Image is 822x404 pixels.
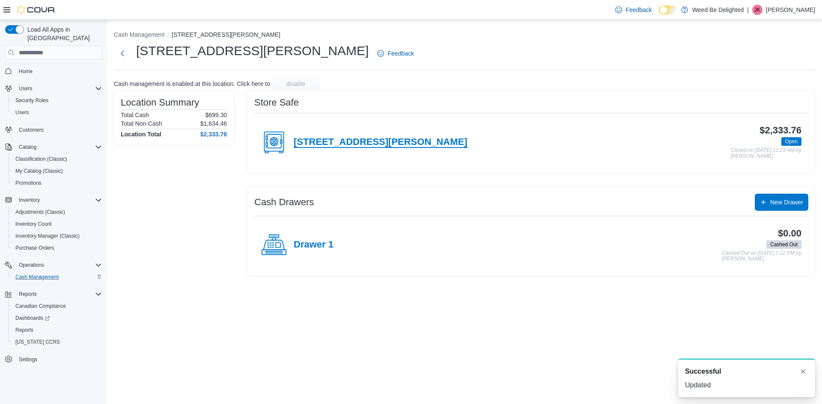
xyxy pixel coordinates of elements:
input: Dark Mode [659,6,677,15]
span: Inventory [19,197,40,203]
div: Updated [685,380,808,390]
span: Reports [12,325,102,335]
span: Promotions [12,178,102,188]
span: Cashed Out [766,240,801,249]
span: Cashed Out [770,241,798,248]
button: Users [15,83,36,94]
a: Reports [12,325,37,335]
p: | [747,5,749,15]
a: Dashboards [9,312,105,324]
span: Dashboards [12,313,102,323]
span: Users [19,85,32,92]
a: Feedback [612,1,655,18]
span: Home [19,68,33,75]
h6: Total Non-Cash [121,120,162,127]
button: Next [114,45,131,62]
span: Inventory Count [15,221,52,227]
h4: Location Total [121,131,161,138]
span: disable [286,80,305,88]
button: Inventory [15,195,43,205]
button: [STREET_ADDRESS][PERSON_NAME] [172,31,280,38]
button: Reports [9,324,105,336]
p: Cashed Out on [DATE] 7:12 PM by [PERSON_NAME] [722,251,801,262]
button: Catalog [15,142,40,152]
button: Users [9,106,105,118]
span: Inventory Manager (Classic) [12,231,102,241]
button: [US_STATE] CCRS [9,336,105,348]
span: Users [15,109,29,116]
button: Inventory Count [9,218,105,230]
p: [PERSON_NAME] [766,5,815,15]
span: Operations [15,260,102,270]
span: Customers [15,124,102,135]
span: Cash Management [15,274,59,280]
h4: Drawer 1 [294,239,334,251]
img: Cova [17,6,56,14]
a: Settings [15,354,41,365]
a: My Catalog (Classic) [12,166,66,176]
p: $1,634.46 [200,120,227,127]
span: Customers [19,127,44,133]
span: Settings [19,356,37,363]
span: Adjustments (Classic) [12,207,102,217]
button: Reports [15,289,40,299]
span: Classification (Classic) [12,154,102,164]
button: My Catalog (Classic) [9,165,105,177]
h3: Cash Drawers [254,197,314,207]
span: Catalog [19,144,36,150]
a: Dashboards [12,313,53,323]
button: Cash Management [114,31,164,38]
span: Reports [15,289,102,299]
a: Security Roles [12,95,52,106]
span: Dashboards [15,315,50,321]
div: Jordan Knott [752,5,762,15]
button: Operations [2,259,105,271]
h3: Store Safe [254,97,299,108]
span: Feedback [387,49,414,58]
button: Inventory Manager (Classic) [9,230,105,242]
span: Inventory Manager (Classic) [15,233,80,239]
span: Reports [19,291,37,298]
span: Operations [19,262,44,268]
button: Reports [2,288,105,300]
button: Customers [2,124,105,136]
h6: Total Cash [121,112,149,118]
h3: $2,333.76 [759,125,801,136]
button: Cash Management [9,271,105,283]
span: Feedback [625,6,652,14]
h4: [STREET_ADDRESS][PERSON_NAME] [294,137,468,148]
button: Classification (Classic) [9,153,105,165]
a: Adjustments (Classic) [12,207,68,217]
span: Load All Apps in [GEOGRAPHIC_DATA] [24,25,102,42]
button: Dismiss toast [798,366,808,377]
p: Weed Be Delighted [692,5,744,15]
span: Inventory Count [12,219,102,229]
a: Users [12,107,32,118]
span: Purchase Orders [15,245,54,251]
span: New Drawer [770,198,803,206]
button: Users [2,83,105,94]
span: Classification (Classic) [15,156,67,162]
h3: Location Summary [121,97,199,108]
span: Washington CCRS [12,337,102,347]
span: Open [785,138,798,145]
span: Security Roles [15,97,48,104]
a: Cash Management [12,272,62,282]
button: Canadian Compliance [9,300,105,312]
div: Notification [685,366,808,377]
nav: Complex example [5,61,102,388]
button: Adjustments (Classic) [9,206,105,218]
span: Reports [15,327,33,333]
span: Cash Management [12,272,102,282]
span: Inventory [15,195,102,205]
span: Home [15,65,102,76]
a: Purchase Orders [12,243,58,253]
a: Canadian Compliance [12,301,69,311]
nav: An example of EuiBreadcrumbs [114,30,815,41]
a: Home [15,66,36,77]
span: Users [15,83,102,94]
button: Operations [15,260,48,270]
a: Promotions [12,178,45,188]
p: Closed on [DATE] 11:23 AM by [PERSON_NAME] [731,147,801,159]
